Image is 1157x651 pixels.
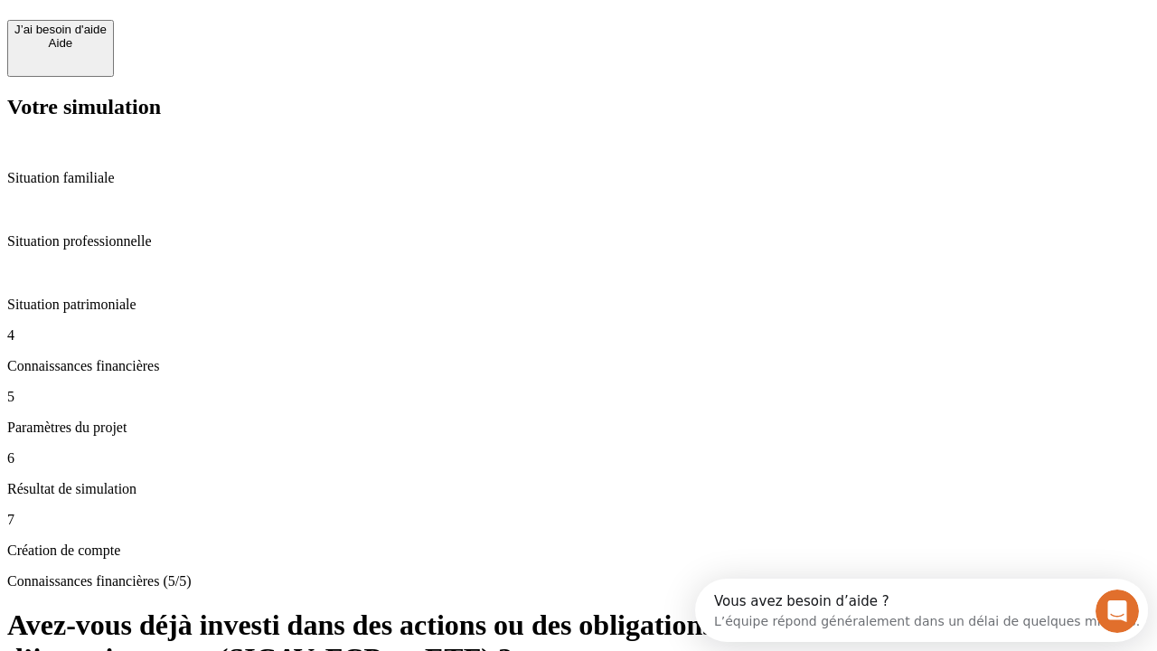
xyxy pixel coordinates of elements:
p: Situation professionnelle [7,233,1150,250]
div: L’équipe répond généralement dans un délai de quelques minutes. [19,30,445,49]
p: Résultat de simulation [7,481,1150,497]
p: Situation patrimoniale [7,297,1150,313]
p: 6 [7,450,1150,467]
div: Aide [14,36,107,50]
div: Vous avez besoin d’aide ? [19,15,445,30]
iframe: Intercom live chat discovery launcher [695,579,1148,642]
div: Ouvrir le Messenger Intercom [7,7,498,57]
p: 4 [7,327,1150,344]
p: 5 [7,389,1150,405]
p: 7 [7,512,1150,528]
p: Connaissances financières [7,358,1150,374]
button: J’ai besoin d'aideAide [7,20,114,77]
p: Connaissances financières (5/5) [7,573,1150,590]
p: Création de compte [7,542,1150,559]
h2: Votre simulation [7,95,1150,119]
p: Paramètres du projet [7,420,1150,436]
iframe: Intercom live chat [1096,590,1139,633]
div: J’ai besoin d'aide [14,23,107,36]
p: Situation familiale [7,170,1150,186]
